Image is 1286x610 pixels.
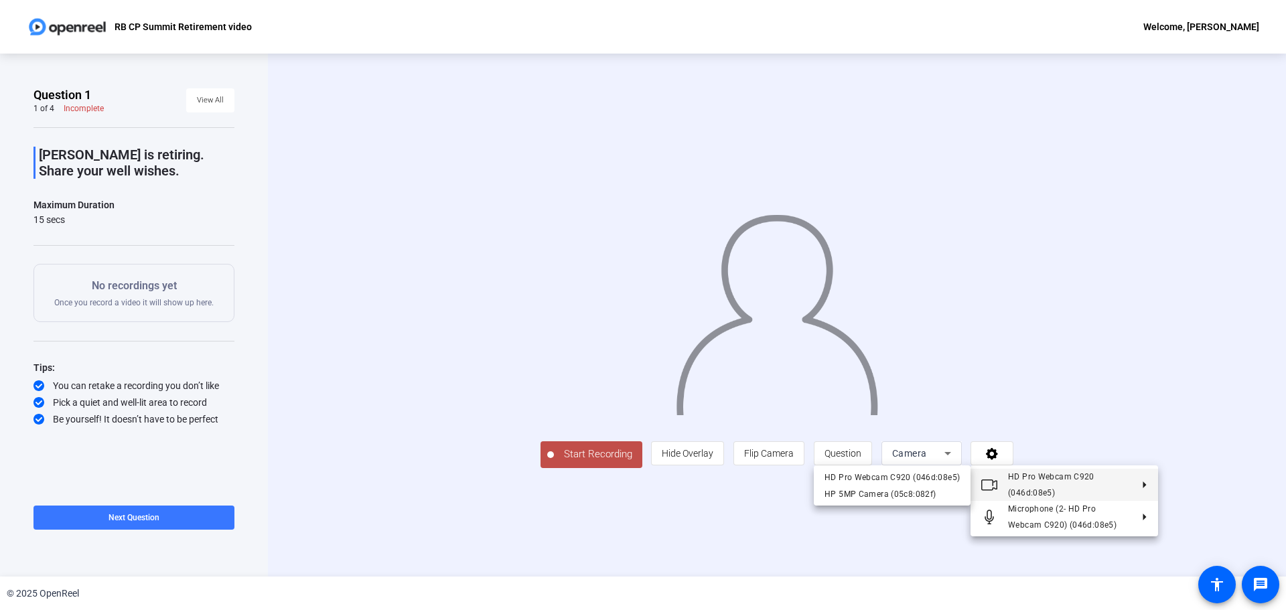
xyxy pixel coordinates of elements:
[825,469,960,485] div: HD Pro Webcam C920 (046d:08e5)
[981,509,997,525] mat-icon: Microphone
[825,485,960,502] div: HP 5MP Camera (05c8:082f)
[981,477,997,493] mat-icon: Video camera
[1008,504,1117,530] span: Microphone (2- HD Pro Webcam C920) (046d:08e5)
[1008,472,1094,498] span: HD Pro Webcam C920 (046d:08e5)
